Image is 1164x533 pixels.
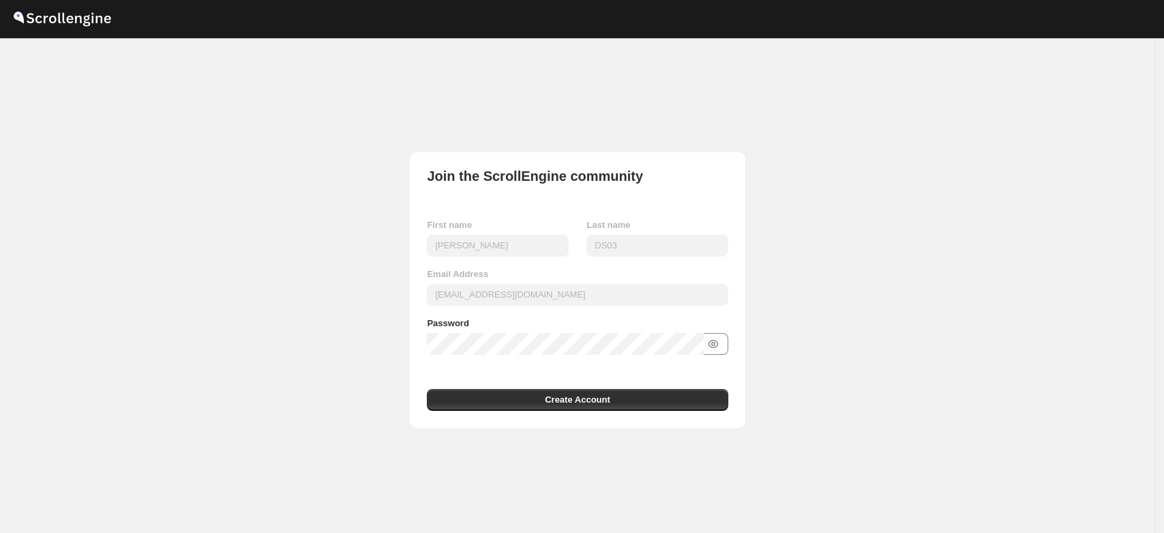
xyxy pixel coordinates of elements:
[427,220,472,230] b: First name
[586,220,630,230] b: Last name
[427,169,643,183] div: Join the ScrollEngine community
[545,393,610,407] span: Create Account
[427,318,468,328] b: Password
[427,269,488,279] b: Email Address
[427,389,728,411] button: Create Account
